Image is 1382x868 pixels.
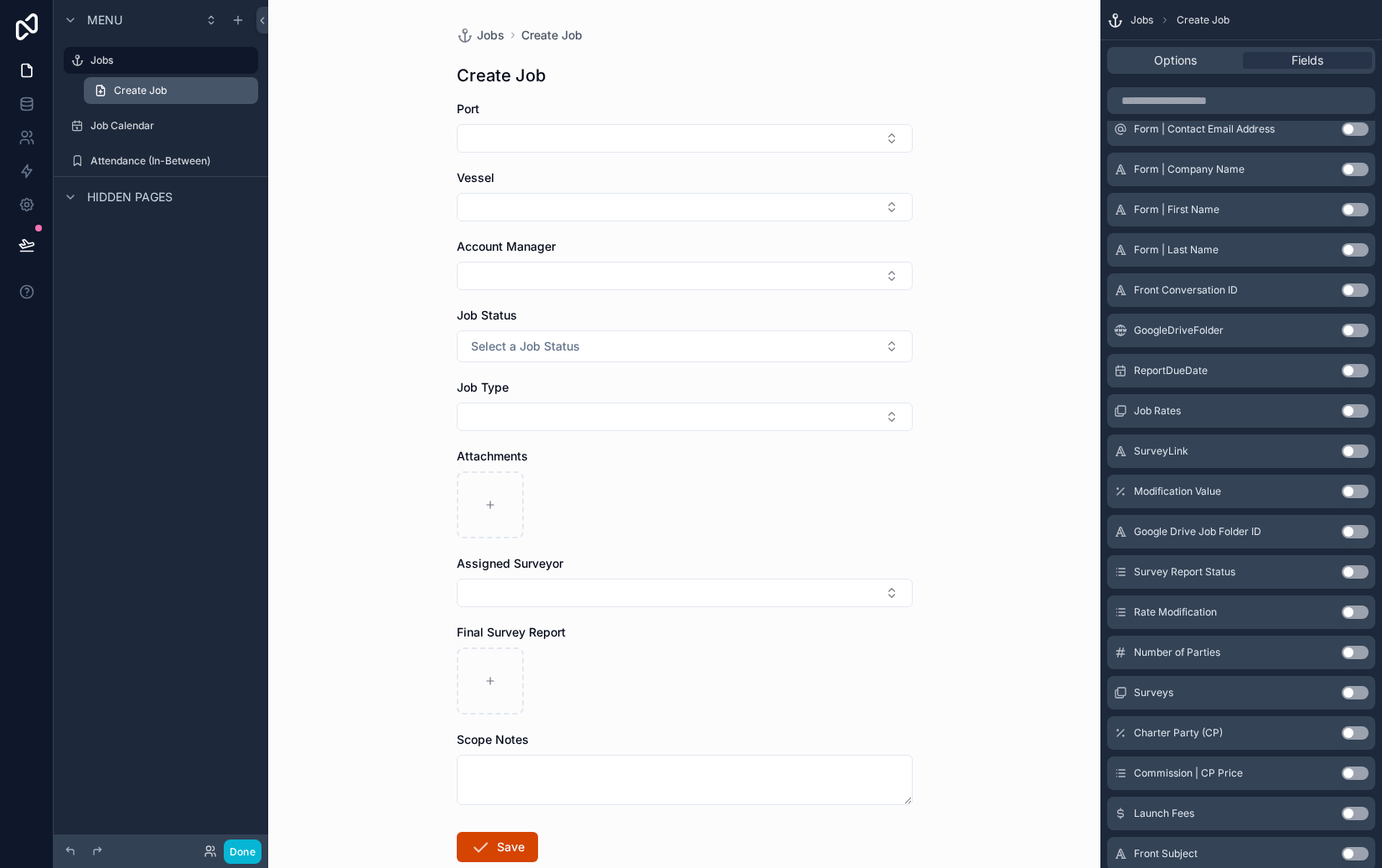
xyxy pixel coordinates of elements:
span: GoogleDriveFolder [1134,324,1224,337]
span: Charter Party (CP) [1134,726,1223,740]
h1: Create Job [457,64,546,87]
span: Surveys [1134,686,1173,699]
span: ReportDueDate [1134,364,1208,377]
span: Form | Contact Email Address [1134,122,1275,136]
span: Rate Modification [1134,606,1217,619]
span: Vessel [457,170,494,185]
span: Fields [1291,52,1323,69]
button: Select Button [457,330,913,362]
span: Job Status [457,308,517,322]
label: Attendance (In-Between) [91,154,255,168]
button: Select Button [457,579,913,607]
label: Jobs [91,54,248,67]
button: Done [224,839,261,864]
span: Menu [87,12,122,29]
span: Launch Fees [1134,807,1194,820]
button: Select Button [457,193,913,221]
span: Jobs [477,27,505,44]
button: Save [457,832,538,862]
span: Create Job [1177,13,1229,27]
span: Scope Notes [457,732,529,746]
span: Form | Last Name [1134,243,1219,257]
span: Port [457,101,479,116]
a: Job Calendar [64,112,258,139]
button: Select Button [457,124,913,153]
span: Job Rates [1134,404,1181,418]
a: Jobs [64,47,258,74]
span: Job Type [457,380,509,394]
span: Assigned Surveyor [457,556,563,570]
a: Create Job [84,77,258,104]
span: Modification Value [1134,485,1221,498]
span: SurveyLink [1134,444,1188,458]
button: Select Button [457,262,913,290]
span: Select a Job Status [471,338,580,355]
span: Form | Company Name [1134,163,1245,176]
span: Survey Report Status [1134,565,1235,579]
span: Create Job [114,84,167,97]
span: Google Drive Job Folder ID [1134,525,1261,538]
span: Commission | CP Price [1134,767,1243,780]
a: Attendance (In-Between) [64,148,258,174]
a: Create Job [521,27,582,44]
span: Hidden pages [87,189,173,205]
button: Select Button [457,403,913,431]
span: Account Manager [457,239,556,253]
span: Front Conversation ID [1134,283,1238,297]
span: Jobs [1131,13,1153,27]
span: Final Survey Report [457,625,566,639]
span: Number of Parties [1134,646,1220,659]
a: Jobs [457,27,505,44]
span: Attachments [457,449,528,463]
span: Options [1154,52,1197,69]
label: Job Calendar [91,119,255,133]
span: Form | First Name [1134,203,1219,216]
